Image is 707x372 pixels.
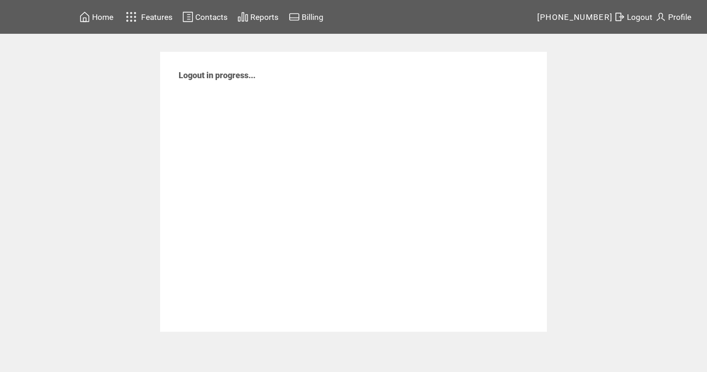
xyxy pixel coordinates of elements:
[613,10,654,24] a: Logout
[78,10,115,24] a: Home
[182,11,193,23] img: contacts.svg
[250,12,279,22] span: Reports
[236,10,280,24] a: Reports
[179,70,255,80] span: Logout in progress...
[627,12,652,22] span: Logout
[181,10,229,24] a: Contacts
[237,11,248,23] img: chart.svg
[654,10,693,24] a: Profile
[302,12,323,22] span: Billing
[537,12,613,22] span: [PHONE_NUMBER]
[287,10,325,24] a: Billing
[655,11,666,23] img: profile.svg
[141,12,173,22] span: Features
[92,12,113,22] span: Home
[79,11,90,23] img: home.svg
[123,9,139,25] img: features.svg
[614,11,625,23] img: exit.svg
[122,8,174,26] a: Features
[668,12,691,22] span: Profile
[289,11,300,23] img: creidtcard.svg
[195,12,228,22] span: Contacts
